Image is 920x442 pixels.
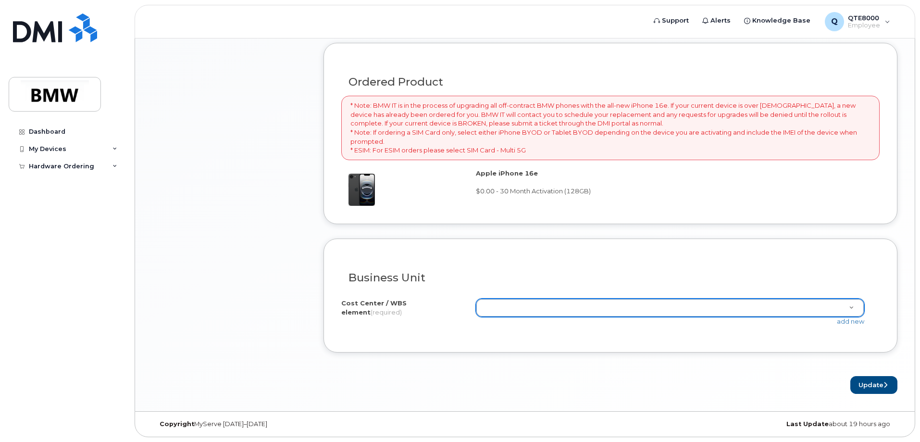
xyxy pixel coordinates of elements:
span: Q [831,16,838,27]
span: $0.00 - 30 Month Activation (128GB) [476,187,591,195]
strong: Apple iPhone 16e [476,169,538,177]
span: Knowledge Base [752,16,810,25]
a: Knowledge Base [737,11,817,30]
h3: Ordered Product [348,76,872,88]
span: (required) [371,308,402,316]
span: Support [662,16,689,25]
a: Alerts [696,11,737,30]
div: about 19 hours ago [649,420,897,428]
label: Cost Center / WBS element [341,299,468,316]
span: Employee [848,22,880,29]
strong: Copyright [160,420,194,428]
a: Support [647,11,696,30]
span: QTE8000 [848,14,880,22]
button: Update [850,376,897,394]
span: Alerts [710,16,731,25]
p: * Note: BMW IT is in the process of upgrading all off-contract BMW phones with the all-new iPhone... [350,101,870,154]
iframe: Messenger Launcher [878,400,913,435]
img: iphone16e.png [341,174,375,206]
h3: Business Unit [348,272,872,284]
a: add new [837,317,864,325]
div: QTE8000 [818,12,897,31]
div: MyServe [DATE]–[DATE] [152,420,401,428]
strong: Last Update [786,420,829,428]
